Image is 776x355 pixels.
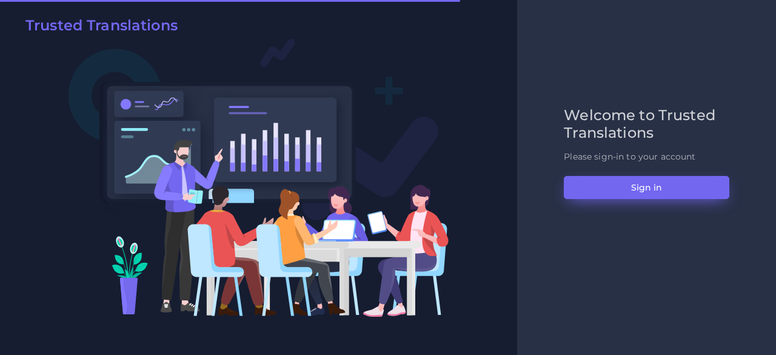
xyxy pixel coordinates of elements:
a: Trusted Translations [17,17,178,39]
h2: Trusted Translations [25,17,178,35]
h2: Welcome to Trusted Translations [564,107,729,142]
img: Login V2 [68,38,449,317]
button: Sign in [564,176,729,199]
p: Please sign-in to your account [564,150,729,163]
